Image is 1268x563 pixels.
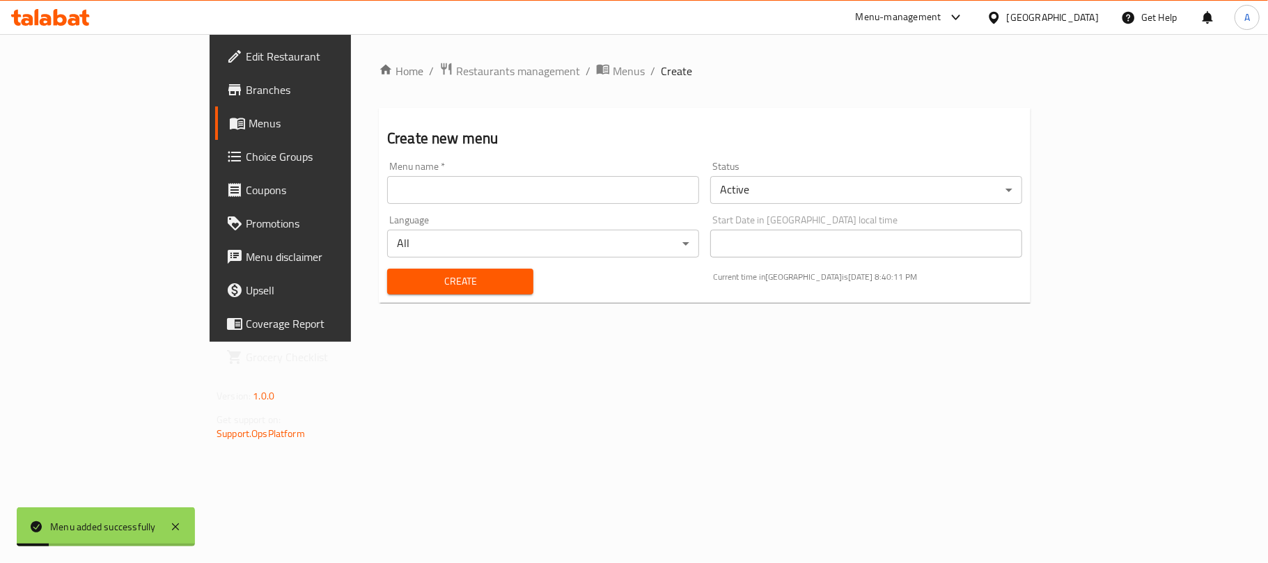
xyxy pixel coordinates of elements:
span: Upsell [246,282,410,299]
li: / [650,63,655,79]
span: A [1244,10,1250,25]
span: Edit Restaurant [246,48,410,65]
a: Choice Groups [215,140,421,173]
p: Current time in [GEOGRAPHIC_DATA] is [DATE] 8:40:11 PM [713,271,1022,283]
span: Coverage Report [246,315,410,332]
span: Menus [613,63,645,79]
span: Create [661,63,692,79]
a: Menus [215,106,421,140]
span: Menu disclaimer [246,248,410,265]
div: Active [710,176,1022,204]
span: Coupons [246,182,410,198]
div: [GEOGRAPHIC_DATA] [1007,10,1099,25]
div: Menu-management [856,9,941,26]
div: Menu added successfully [50,519,156,534]
a: Promotions [215,207,421,240]
li: / [586,63,590,79]
a: Upsell [215,273,421,307]
a: Edit Restaurant [215,40,421,73]
span: Grocery Checklist [246,349,410,365]
span: Get support on: [217,411,281,429]
button: Create [387,269,533,294]
span: 1.0.0 [253,387,274,405]
span: Version: [217,387,251,405]
a: Coupons [215,173,421,207]
h2: Create new menu [387,128,1022,149]
span: Restaurants management [456,63,580,79]
span: Promotions [246,215,410,232]
span: Branches [246,81,410,98]
span: Create [398,273,522,290]
li: / [429,63,434,79]
span: Choice Groups [246,148,410,165]
span: Menus [249,115,410,132]
a: Branches [215,73,421,106]
a: Restaurants management [439,62,580,80]
div: All [387,230,699,257]
input: Please enter Menu name [387,176,699,204]
nav: breadcrumb [379,62,1031,80]
a: Support.OpsPlatform [217,425,305,443]
a: Menu disclaimer [215,240,421,273]
a: Menus [596,62,645,80]
a: Coverage Report [215,307,421,340]
a: Grocery Checklist [215,340,421,374]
